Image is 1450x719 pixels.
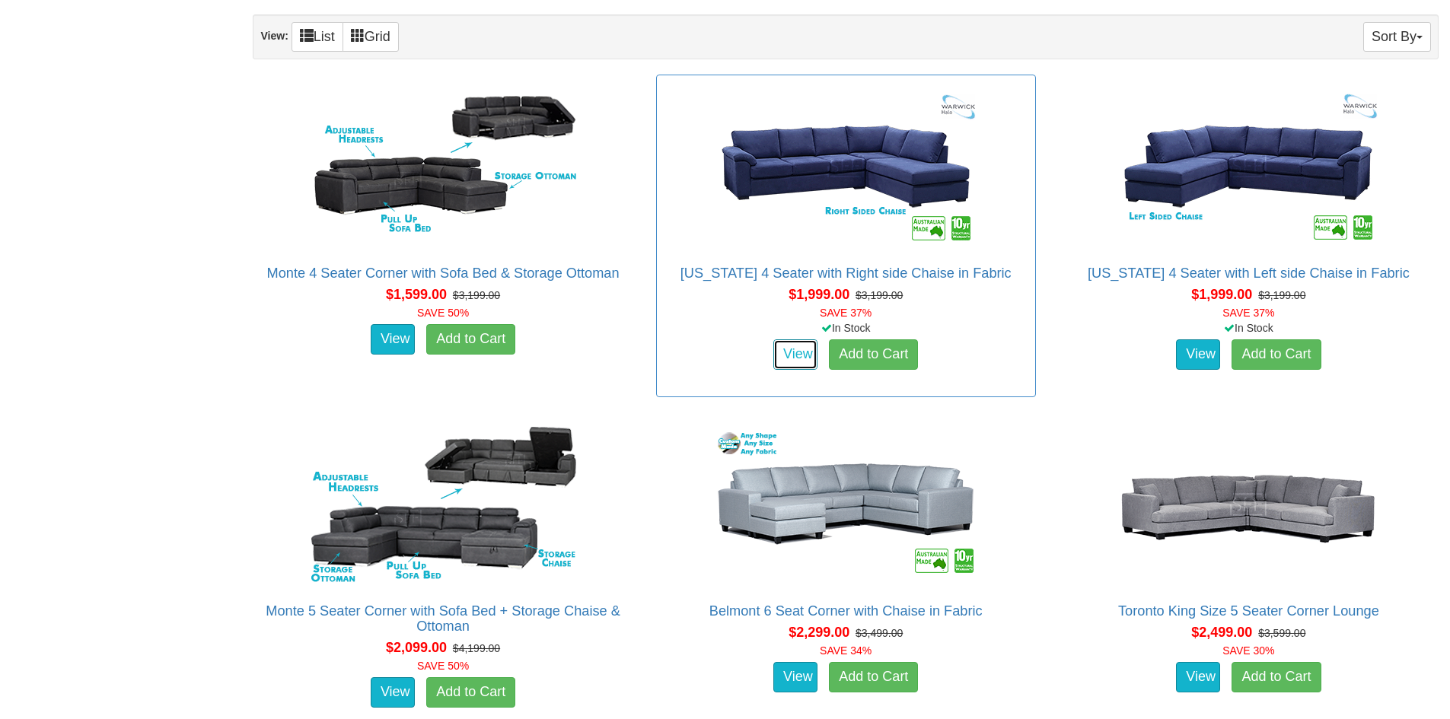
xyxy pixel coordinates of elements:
[773,662,817,692] a: View
[386,640,447,655] span: $2,099.00
[453,642,500,654] del: $4,199.00
[1118,603,1379,619] a: Toronto King Size 5 Seater Corner Lounge
[1222,307,1274,319] font: SAVE 37%
[1258,289,1305,301] del: $3,199.00
[856,627,903,639] del: $3,499.00
[306,83,580,250] img: Monte 4 Seater Corner with Sofa Bed & Storage Ottoman
[1232,662,1321,692] a: Add to Cart
[266,603,620,634] a: Monte 5 Seater Corner with Sofa Bed + Storage Chaise & Ottoman
[292,22,343,52] a: List
[306,421,580,588] img: Monte 5 Seater Corner with Sofa Bed + Storage Chaise & Ottoman
[709,421,983,588] img: Belmont 6 Seat Corner with Chaise in Fabric
[260,30,288,42] strong: View:
[1258,627,1305,639] del: $3,599.00
[709,83,983,250] img: Arizona 4 Seater with Right side Chaise in Fabric
[829,339,918,370] a: Add to Cart
[856,289,903,301] del: $3,199.00
[1111,421,1385,588] img: Toronto King Size 5 Seater Corner Lounge
[789,287,849,302] span: $1,999.00
[680,266,1012,281] a: [US_STATE] 4 Seater with Right side Chaise in Fabric
[653,320,1039,336] div: In Stock
[343,22,399,52] a: Grid
[1222,644,1274,657] font: SAVE 30%
[426,324,515,355] a: Add to Cart
[417,307,469,319] font: SAVE 50%
[1363,22,1431,52] button: Sort By
[1176,339,1220,370] a: View
[1056,320,1442,336] div: In Stock
[820,644,872,657] font: SAVE 34%
[1176,662,1220,692] a: View
[371,677,415,708] a: View
[1191,287,1252,302] span: $1,999.00
[386,287,447,302] span: $1,599.00
[1111,83,1385,250] img: Arizona 4 Seater with Left side Chaise in Fabric
[709,603,983,619] a: Belmont 6 Seat Corner with Chaise in Fabric
[267,266,620,281] a: Monte 4 Seater Corner with Sofa Bed & Storage Ottoman
[426,677,515,708] a: Add to Cart
[789,625,849,640] span: $2,299.00
[829,662,918,692] a: Add to Cart
[773,339,817,370] a: View
[1088,266,1410,281] a: [US_STATE] 4 Seater with Left side Chaise in Fabric
[371,324,415,355] a: View
[453,289,500,301] del: $3,199.00
[820,307,872,319] font: SAVE 37%
[1191,625,1252,640] span: $2,499.00
[417,660,469,672] font: SAVE 50%
[1232,339,1321,370] a: Add to Cart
